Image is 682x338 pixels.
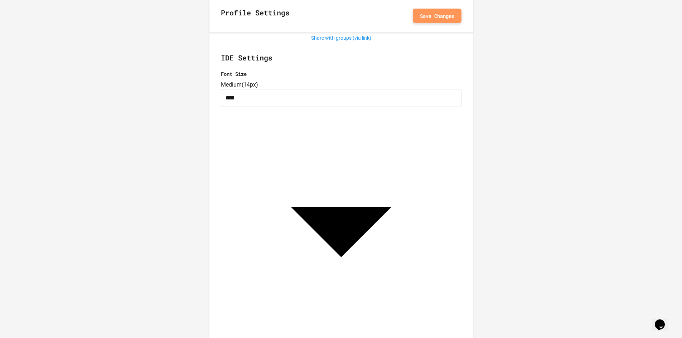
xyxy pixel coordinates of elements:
[652,309,675,331] iframe: chat widget
[221,80,461,89] div: Medium ( 14px )
[413,9,461,23] button: Save Changes
[221,7,290,25] h2: Profile Settings
[308,33,375,44] button: Share with groups (via link)
[221,52,461,70] h2: IDE Settings
[221,70,461,78] label: Font Size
